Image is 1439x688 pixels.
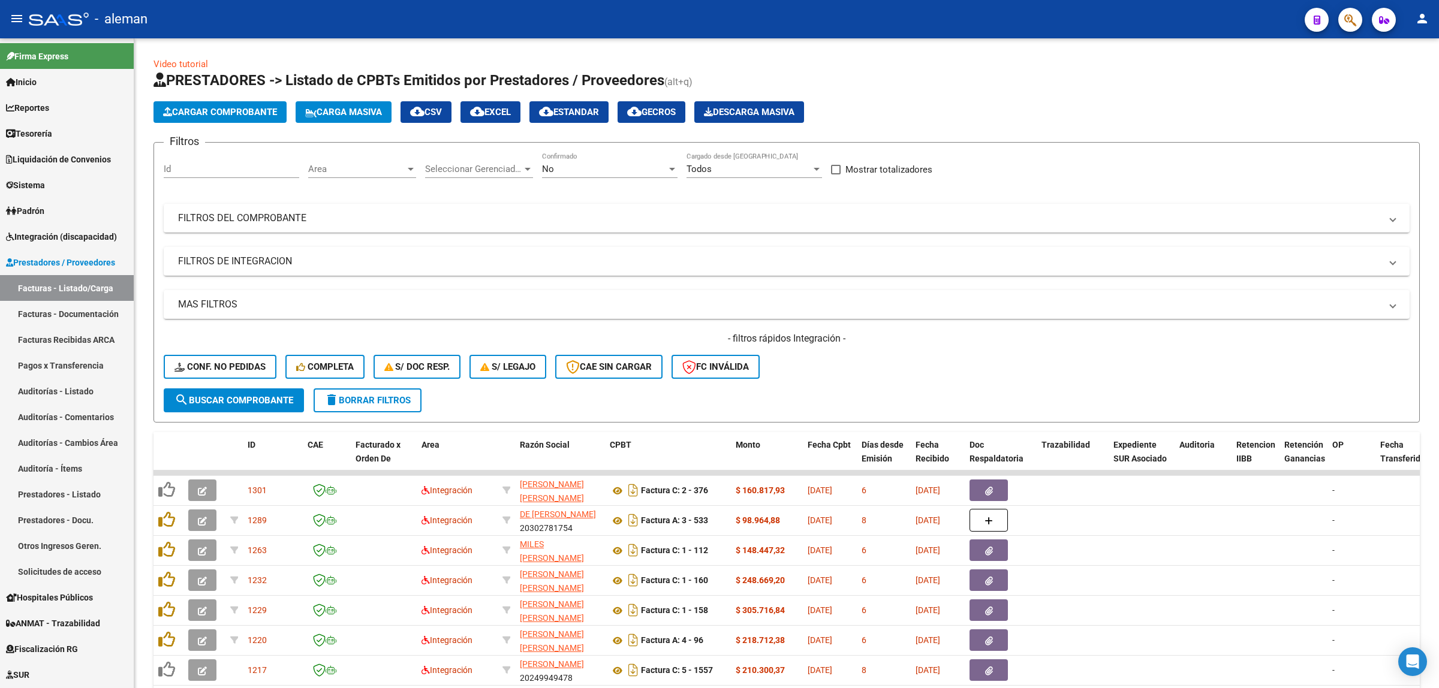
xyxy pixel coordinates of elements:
[153,101,287,123] button: Cargar Comprobante
[1380,440,1425,463] span: Fecha Transferido
[351,432,417,485] datatable-header-cell: Facturado x Orden De
[178,298,1381,311] mat-panel-title: MAS FILTROS
[248,575,267,585] span: 1232
[384,361,450,372] span: S/ Doc Resp.
[305,107,382,117] span: Carga Masiva
[243,432,303,485] datatable-header-cell: ID
[470,107,511,117] span: EXCEL
[916,575,940,585] span: [DATE]
[808,515,832,525] span: [DATE]
[1332,605,1335,615] span: -
[610,440,631,449] span: CPBT
[422,665,472,675] span: Integración
[625,481,641,500] i: Descargar documento
[520,539,584,563] span: MILES [PERSON_NAME]
[422,575,472,585] span: Integración
[808,440,851,449] span: Fecha Cpbt
[248,485,267,495] span: 1301
[422,485,472,495] span: Integración
[845,162,932,177] span: Mostrar totalizadores
[324,393,339,407] mat-icon: delete
[6,591,93,604] span: Hospitales Públicos
[95,6,147,32] span: - aleman
[862,440,904,463] span: Días desde Emisión
[687,164,712,174] span: Todos
[641,516,708,526] strong: Factura A: 3 - 533
[401,101,451,123] button: CSV
[1280,432,1327,485] datatable-header-cell: Retención Ganancias
[1332,575,1335,585] span: -
[480,361,535,372] span: S/ legajo
[862,665,866,675] span: 8
[410,107,442,117] span: CSV
[664,76,693,87] span: (alt+q)
[520,598,600,623] div: 23261482274
[1041,440,1090,449] span: Trazabilidad
[422,605,472,615] span: Integración
[625,541,641,560] i: Descargar documento
[520,538,600,563] div: 27400940172
[916,545,940,555] span: [DATE]
[808,635,832,645] span: [DATE]
[6,230,117,243] span: Integración (discapacidad)
[862,515,866,525] span: 8
[174,395,293,406] span: Buscar Comprobante
[515,432,605,485] datatable-header-cell: Razón Social
[248,635,267,645] span: 1220
[460,101,520,123] button: EXCEL
[736,440,760,449] span: Monto
[539,107,599,117] span: Estandar
[1332,545,1335,555] span: -
[164,204,1410,233] mat-expansion-panel-header: FILTROS DEL COMPROBANTE
[916,605,940,615] span: [DATE]
[1236,440,1275,463] span: Retencion IIBB
[916,665,940,675] span: [DATE]
[1175,432,1232,485] datatable-header-cell: Auditoria
[178,255,1381,268] mat-panel-title: FILTROS DE INTEGRACION
[422,635,472,645] span: Integración
[641,546,708,556] strong: Factura C: 1 - 112
[1332,515,1335,525] span: -
[539,104,553,119] mat-icon: cloud_download
[682,361,749,372] span: FC Inválida
[178,212,1381,225] mat-panel-title: FILTROS DEL COMPROBANTE
[736,665,785,675] strong: $ 210.300,37
[164,247,1410,276] mat-expansion-panel-header: FILTROS DE INTEGRACION
[736,485,785,495] strong: $ 160.817,93
[520,509,596,519] span: DE [PERSON_NAME]
[808,605,832,615] span: [DATE]
[6,50,68,63] span: Firma Express
[641,636,703,645] strong: Factura A: 4 - 96
[1284,440,1325,463] span: Retención Ganancias
[6,617,100,630] span: ANMAT - Trazabilidad
[248,545,267,555] span: 1263
[248,440,255,449] span: ID
[6,101,49,114] span: Reportes
[308,164,405,174] span: Area
[625,571,641,590] i: Descargar documento
[520,657,600,683] div: 20249949478
[566,361,652,372] span: CAE SIN CARGAR
[1179,440,1215,449] span: Auditoria
[627,104,642,119] mat-icon: cloud_download
[1398,647,1427,676] div: Open Intercom Messenger
[153,72,664,89] span: PRESTADORES -> Listado de CPBTs Emitidos por Prestadores / Proveedores
[425,164,522,174] span: Seleccionar Gerenciador
[410,104,425,119] mat-icon: cloud_download
[965,432,1037,485] datatable-header-cell: Doc Respaldatoria
[470,104,484,119] mat-icon: cloud_download
[6,642,78,656] span: Fiscalización RG
[862,485,866,495] span: 6
[555,355,663,379] button: CAE SIN CARGAR
[916,440,949,463] span: Fecha Recibido
[324,395,411,406] span: Borrar Filtros
[736,635,785,645] strong: $ 218.712,38
[862,635,866,645] span: 6
[1232,432,1280,485] datatable-header-cell: Retencion IIBB
[6,127,52,140] span: Tesorería
[1109,432,1175,485] datatable-header-cell: Expediente SUR Asociado
[10,11,24,26] mat-icon: menu
[174,361,266,372] span: Conf. no pedidas
[153,59,208,70] a: Video tutorial
[916,515,940,525] span: [DATE]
